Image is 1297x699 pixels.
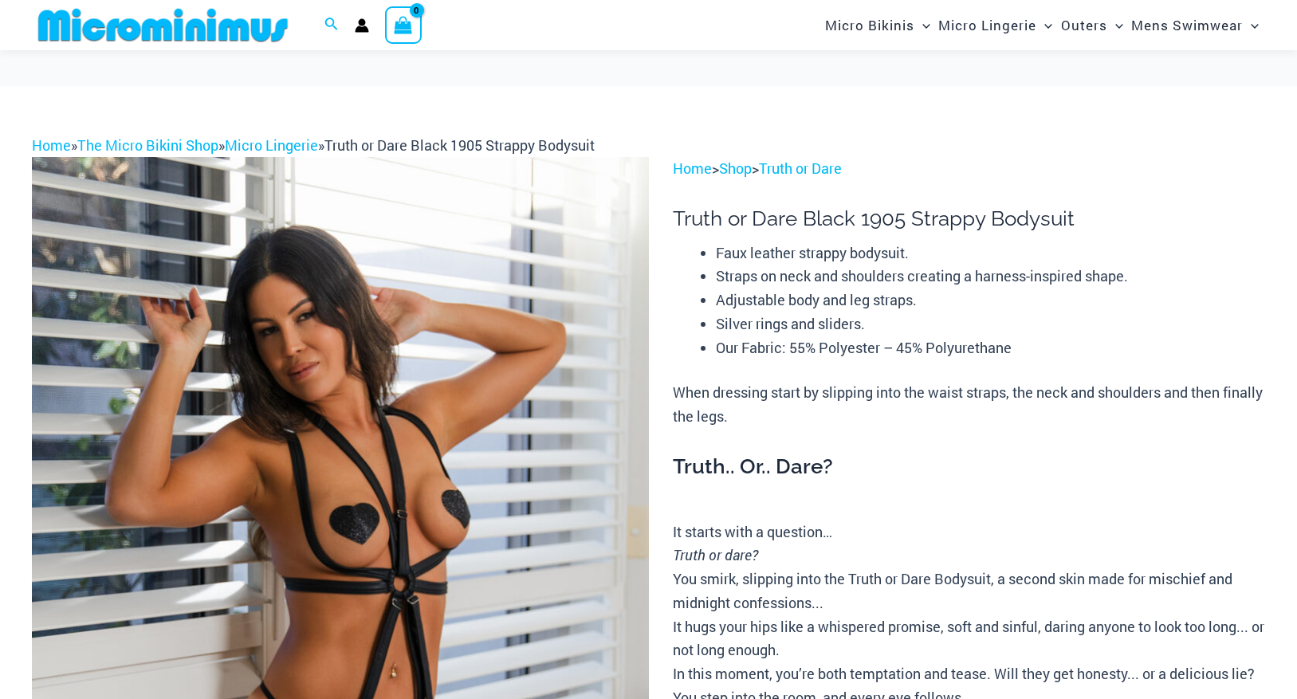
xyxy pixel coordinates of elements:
[716,312,1265,336] li: Silver rings and sliders.
[1131,5,1243,45] span: Mens Swimwear
[32,7,294,43] img: MM SHOP LOGO FLAT
[825,5,914,45] span: Micro Bikinis
[821,5,934,45] a: Micro BikinisMenu ToggleMenu Toggle
[673,157,1265,181] p: > >
[1127,5,1263,45] a: Mens SwimwearMenu ToggleMenu Toggle
[32,135,595,155] span: » » »
[914,5,930,45] span: Menu Toggle
[673,454,1265,481] h3: Truth.. Or.. Dare?
[385,6,422,43] a: View Shopping Cart, empty
[77,135,218,155] a: The Micro Bikini Shop
[673,545,758,564] i: Truth or dare?
[819,2,1265,48] nav: Site Navigation
[1057,5,1127,45] a: OutersMenu ToggleMenu Toggle
[934,5,1056,45] a: Micro LingerieMenu ToggleMenu Toggle
[1036,5,1052,45] span: Menu Toggle
[225,135,318,155] a: Micro Lingerie
[355,18,369,33] a: Account icon link
[716,265,1265,289] li: Straps on neck and shoulders creating a harness-inspired shape.
[716,289,1265,312] li: Adjustable body and leg straps.
[32,135,71,155] a: Home
[1107,5,1123,45] span: Menu Toggle
[716,242,1265,265] li: Faux leather strappy bodysuit.
[673,381,1265,428] p: When dressing start by slipping into the waist straps, the neck and shoulders and then finally th...
[1061,5,1107,45] span: Outers
[324,15,339,36] a: Search icon link
[759,159,842,178] a: Truth or Dare
[324,135,595,155] span: Truth or Dare Black 1905 Strappy Bodysuit
[673,159,712,178] a: Home
[716,336,1265,360] li: Our Fabric: 55% Polyester – 45% Polyurethane
[1243,5,1259,45] span: Menu Toggle
[719,159,752,178] a: Shop
[938,5,1036,45] span: Micro Lingerie
[673,206,1265,231] h1: Truth or Dare Black 1905 Strappy Bodysuit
